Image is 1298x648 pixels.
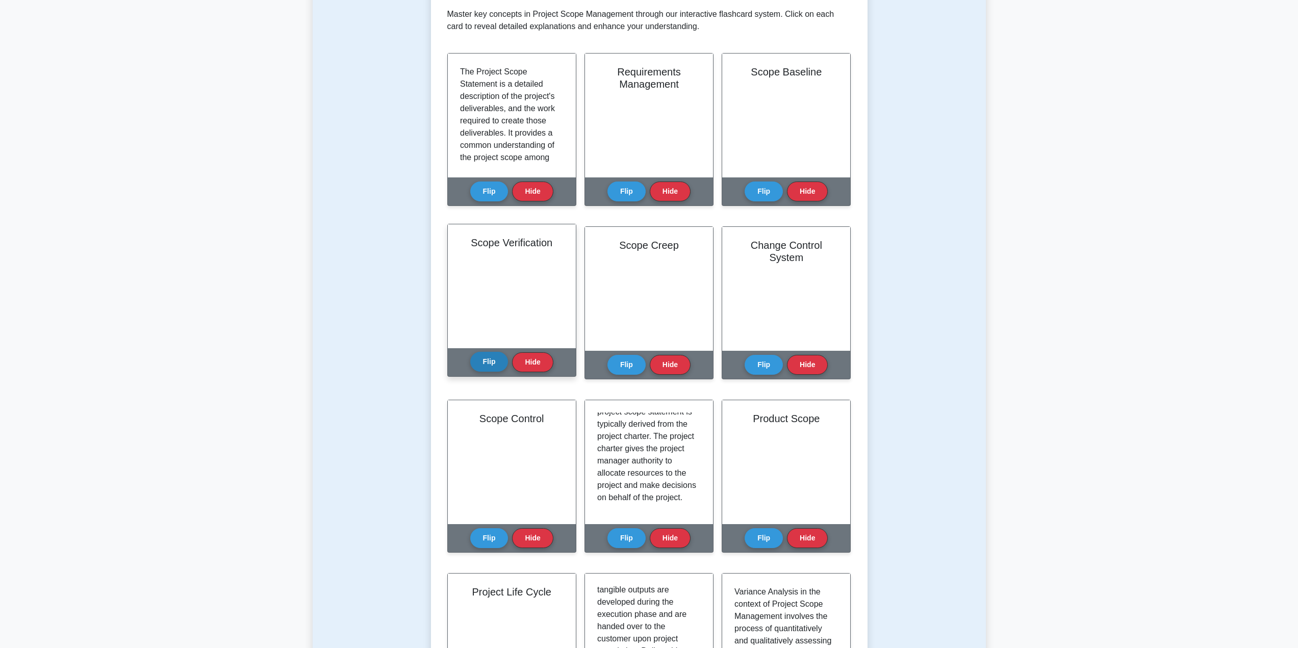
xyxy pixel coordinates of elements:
button: Hide [512,528,553,548]
h2: Project Life Cycle [460,586,564,598]
h2: Scope Baseline [734,66,838,78]
button: Flip [745,528,783,548]
h2: Product Scope [734,412,838,425]
h2: Scope Control [460,412,564,425]
button: Flip [607,355,646,375]
button: Flip [607,182,646,201]
button: Flip [745,355,783,375]
button: Flip [470,182,508,201]
button: Hide [650,528,691,548]
button: Hide [787,528,828,548]
button: Hide [512,182,553,201]
p: Master key concepts in Project Scope Management through our interactive flashcard system. Click o... [447,8,851,33]
button: Hide [512,352,553,372]
button: Flip [745,182,783,201]
h2: Scope Verification [460,237,564,249]
h2: Requirements Management [597,66,701,90]
button: Flip [470,352,508,372]
p: The Project Scope Statement is a detailed description of the project's deliverables, and the work... [460,66,559,310]
button: Hide [787,182,828,201]
h2: Scope Creep [597,239,701,251]
button: Flip [607,528,646,548]
button: Flip [470,528,508,548]
button: Hide [650,182,691,201]
button: Hide [650,355,691,375]
h2: Change Control System [734,239,838,264]
button: Hide [787,355,828,375]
